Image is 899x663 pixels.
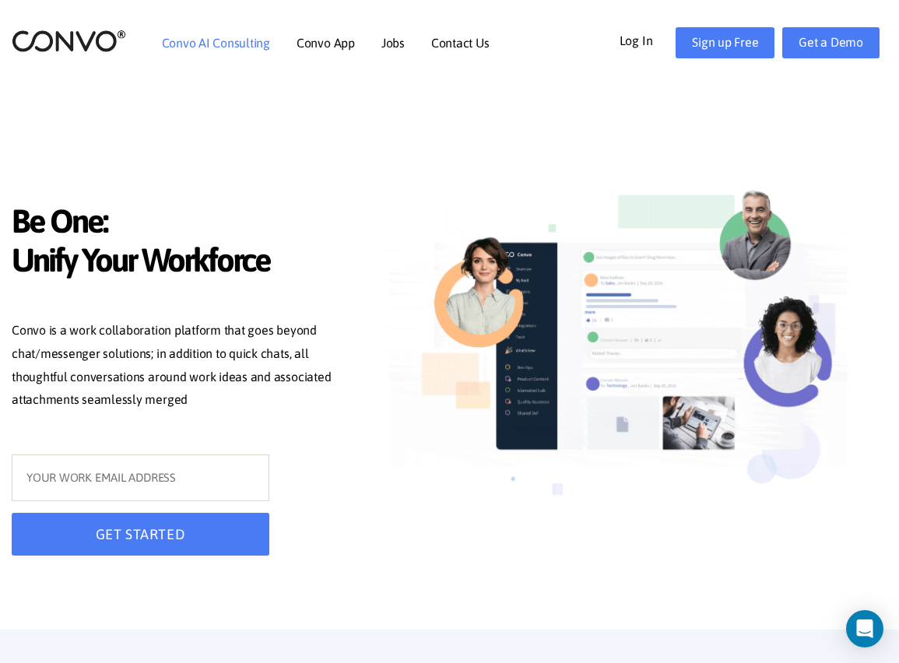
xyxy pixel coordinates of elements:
[620,27,676,52] a: Log In
[12,29,126,53] img: logo_2.png
[388,175,848,531] img: image_not_found
[12,454,269,501] input: YOUR WORK EMAIL ADDRESS
[12,513,269,556] button: GET STARTED
[12,240,363,283] span: Unify Your Workforce
[297,37,355,49] a: Convo App
[12,319,363,416] p: Convo is a work collaboration platform that goes beyond chat/messenger solutions; in addition to ...
[431,37,490,49] a: Contact Us
[381,37,405,49] a: Jobs
[12,202,363,244] span: Be One:
[782,27,880,58] a: Get a Demo
[846,610,883,647] div: Open Intercom Messenger
[676,27,774,58] a: Sign up Free
[162,37,270,49] a: Convo AI Consulting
